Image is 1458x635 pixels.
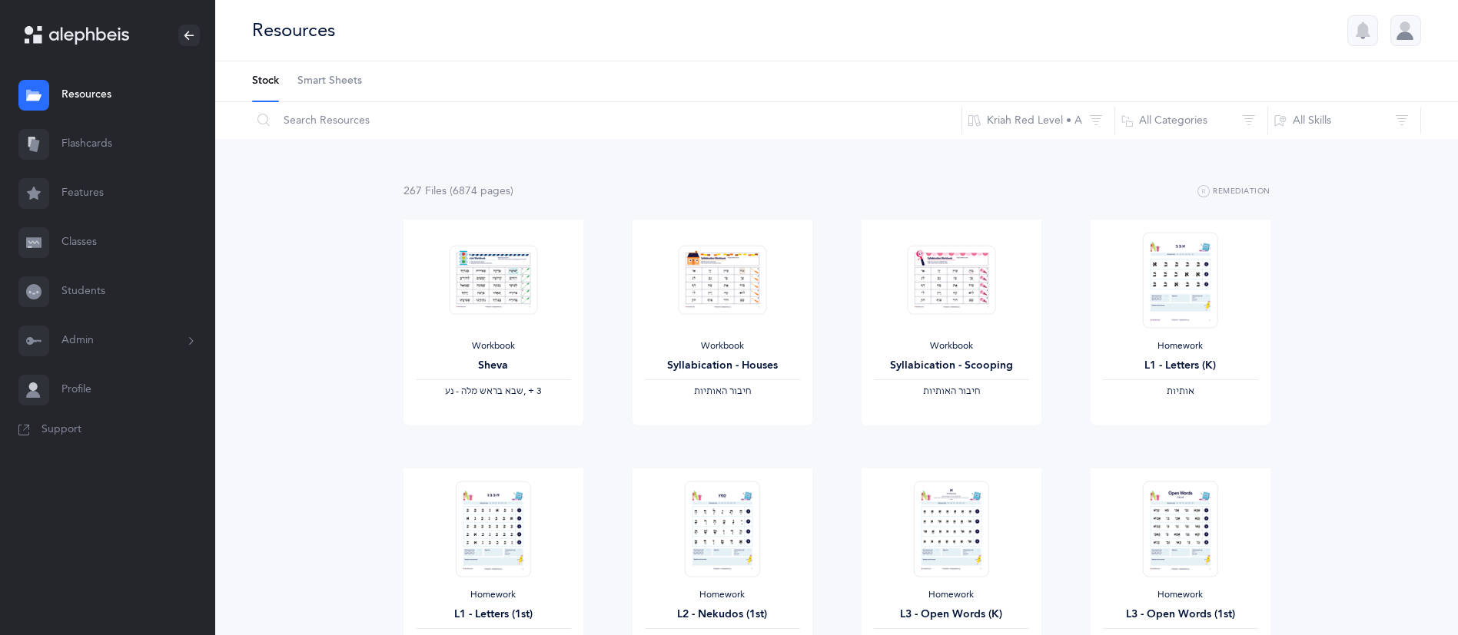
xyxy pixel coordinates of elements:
span: Support [42,422,81,438]
div: Workbook [874,340,1029,352]
iframe: Drift Widget Chat Controller [1381,558,1440,617]
div: Homework [1103,340,1258,352]
img: Sheva-Workbook-Red_EN_thumbnail_1754012358.png [449,245,537,315]
img: Homework_L1_Letters_O_Red_EN_thumbnail_1731215195.png [455,481,530,577]
span: s [442,185,447,197]
img: Homework_L3_OpenWords_R_EN_thumbnail_1731229486.png [913,481,988,577]
button: All Skills [1267,102,1421,139]
div: L3 - Open Words (K) [874,607,1029,623]
div: Homework [645,589,800,601]
img: Homework_L2_Nekudos_R_EN_1_thumbnail_1731617499.png [684,481,759,577]
span: Smart Sheets [297,74,362,89]
span: (6874 page ) [450,185,513,197]
div: Homework [416,589,571,601]
div: L1 - Letters (1st) [416,607,571,623]
div: L1 - Letters (K) [1103,358,1258,374]
div: L2 - Nekudos (1st) [645,607,800,623]
button: Kriah Red Level • A [961,102,1115,139]
span: ‫שבא בראש מלה - נע‬ [445,385,523,396]
input: Search Resources [251,102,962,139]
div: ‪, + 3‬ [416,385,571,398]
div: Resources [252,18,335,43]
div: L3 - Open Words (1st) [1103,607,1258,623]
div: Sheva [416,358,571,374]
button: All Categories [1114,102,1268,139]
div: Syllabication - Scooping [874,358,1029,374]
img: Syllabication-Workbook-Level-1-EN_Red_Scooping_thumbnail_1741114434.png [907,245,995,315]
span: ‫חיבור האותיות‬ [694,385,751,396]
div: Homework [1103,589,1258,601]
img: Syllabication-Workbook-Level-1-EN_Red_Houses_thumbnail_1741114032.png [678,245,766,315]
span: ‫חיבור האותיות‬ [923,385,980,396]
span: 267 File [404,185,447,197]
img: Homework_L3_OpenWords_O_Red_EN_thumbnail_1731217670.png [1142,481,1217,577]
div: Syllabication - Houses [645,358,800,374]
div: Workbook [645,340,800,352]
span: s [506,185,510,197]
button: Remediation [1197,183,1270,201]
span: ‫אותיות‬ [1167,385,1194,396]
div: Homework [874,589,1029,601]
img: Homework_L1_Letters_R_EN_thumbnail_1731214661.png [1142,232,1217,328]
div: Workbook [416,340,571,352]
